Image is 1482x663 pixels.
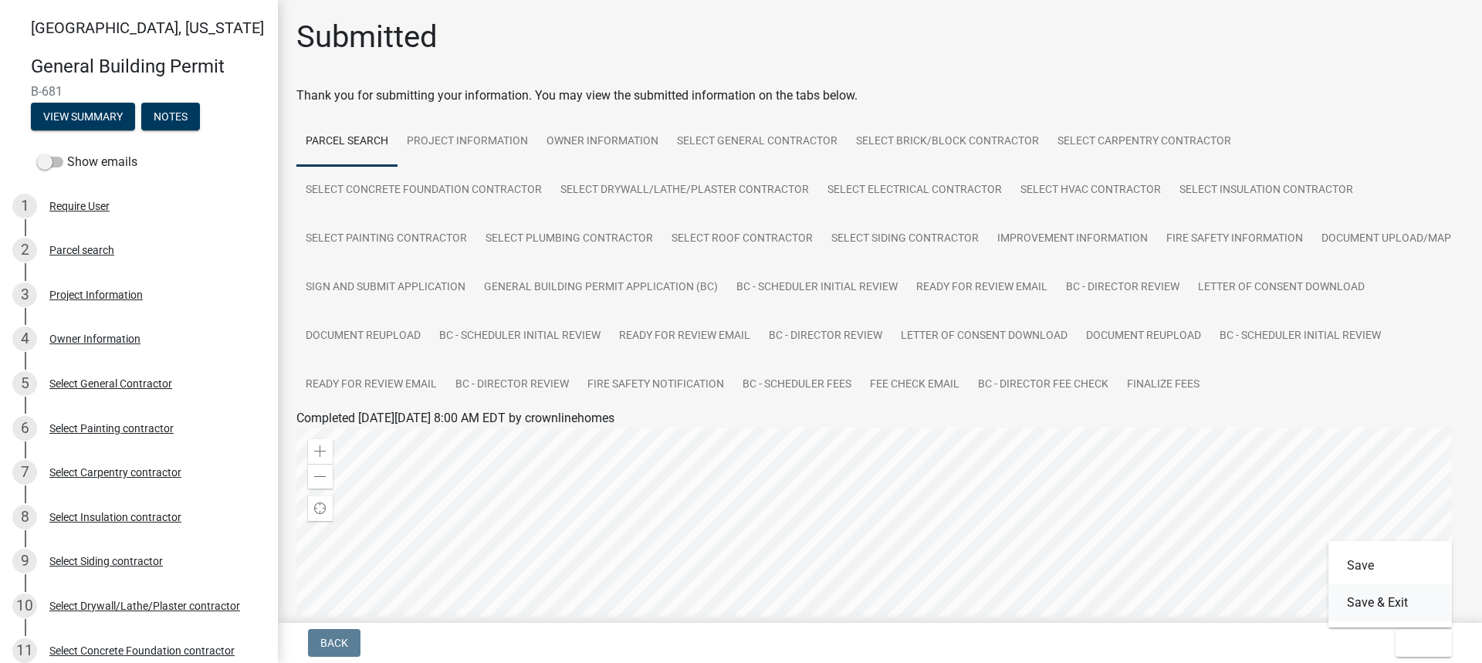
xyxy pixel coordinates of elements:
[49,645,235,656] div: Select Concrete Foundation contractor
[988,215,1157,264] a: Improvement Information
[296,263,475,313] a: Sign and Submit Application
[296,86,1463,105] div: Thank you for submitting your information. You may view the submitted information on the tabs below.
[398,117,537,167] a: Project Information
[1170,166,1362,215] a: Select Insulation contractor
[1048,117,1240,167] a: Select Carpentry contractor
[31,84,247,99] span: B-681
[1408,637,1430,649] span: Exit
[1312,215,1460,264] a: Document Upload/Map
[31,111,135,123] wm-modal-confirm: Summary
[551,166,818,215] a: Select Drywall/Lathe/Plaster contractor
[1328,541,1452,627] div: Exit
[49,512,181,523] div: Select Insulation contractor
[308,496,333,521] div: Find my location
[12,505,37,529] div: 8
[49,201,110,211] div: Require User
[31,103,135,130] button: View Summary
[49,467,181,478] div: Select Carpentry contractor
[430,312,610,361] a: BC - Scheduler Initial Review
[49,245,114,255] div: Parcel search
[1011,166,1170,215] a: Select HVAC Contractor
[12,282,37,307] div: 3
[662,215,822,264] a: Select Roof contractor
[818,166,1011,215] a: Select Electrical contractor
[31,56,266,78] h4: General Building Permit
[475,263,727,313] a: General Building Permit Application (BC)
[1118,360,1209,410] a: Finalize Fees
[12,371,37,396] div: 5
[37,153,137,171] label: Show emails
[1328,584,1452,621] button: Save & Exit
[861,360,969,410] a: Fee Check Email
[296,411,614,425] span: Completed [DATE][DATE] 8:00 AM EDT by crownlinehomes
[1210,312,1390,361] a: BC - Scheduler Initial Review
[49,333,140,344] div: Owner Information
[49,378,172,389] div: Select General Contractor
[476,215,662,264] a: Select Plumbing contractor
[969,360,1118,410] a: BC - Director Fee Check
[1189,263,1374,313] a: Letter of Consent Download
[141,103,200,130] button: Notes
[296,360,446,410] a: Ready for Review Email
[49,289,143,300] div: Project Information
[12,238,37,262] div: 2
[610,312,760,361] a: Ready for Review Email
[49,556,163,567] div: Select Siding contractor
[907,263,1057,313] a: Ready for Review Email
[308,439,333,464] div: Zoom in
[12,326,37,351] div: 4
[892,312,1077,361] a: Letter of Consent Download
[1157,215,1312,264] a: Fire Safety Information
[296,19,438,56] h1: Submitted
[141,111,200,123] wm-modal-confirm: Notes
[49,423,174,434] div: Select Painting contractor
[296,215,476,264] a: Select Painting contractor
[12,460,37,485] div: 7
[1057,263,1189,313] a: BC - Director Review
[12,194,37,218] div: 1
[733,360,861,410] a: BC - Scheduler Fees
[12,594,37,618] div: 10
[296,312,430,361] a: Document Reupload
[12,549,37,573] div: 9
[727,263,907,313] a: BC - Scheduler Initial Review
[822,215,988,264] a: Select Siding contractor
[320,637,348,649] span: Back
[12,638,37,663] div: 11
[296,117,398,167] a: Parcel search
[49,600,240,611] div: Select Drywall/Lathe/Plaster contractor
[1396,629,1452,657] button: Exit
[668,117,847,167] a: Select General Contractor
[296,166,551,215] a: Select Concrete Foundation contractor
[847,117,1048,167] a: Select Brick/Block Contractor
[537,117,668,167] a: Owner Information
[31,19,264,37] span: [GEOGRAPHIC_DATA], [US_STATE]
[1328,547,1452,584] button: Save
[308,629,360,657] button: Back
[308,464,333,489] div: Zoom out
[1077,312,1210,361] a: Document Reupload
[760,312,892,361] a: BC - Director Review
[446,360,578,410] a: BC - Director Review
[578,360,733,410] a: Fire Safety Notification
[12,416,37,441] div: 6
